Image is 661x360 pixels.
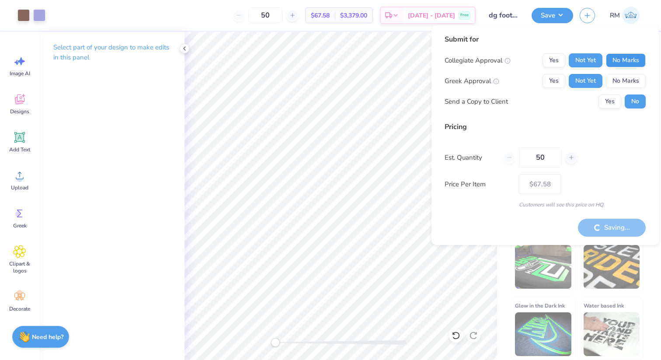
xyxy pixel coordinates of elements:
label: Est. Quantity [445,153,497,163]
div: Send a Copy to Client [445,97,508,107]
button: Yes [543,53,565,67]
button: Not Yet [569,74,602,88]
button: No Marks [606,53,646,67]
img: Riley Mcdonald [622,7,640,24]
span: $3,379.00 [340,11,367,20]
button: Not Yet [569,53,602,67]
span: $67.58 [311,11,330,20]
button: Yes [598,94,621,108]
span: Decorate [9,305,30,312]
img: Neon Ink [515,245,571,289]
span: Image AI [10,70,30,77]
p: Select part of your design to make edits in this panel [53,42,170,63]
span: RM [610,10,620,21]
span: Designs [10,108,29,115]
input: – – [519,147,561,168]
span: Clipart & logos [5,260,34,274]
button: No [625,94,646,108]
span: Water based Ink [584,301,624,310]
img: Metallic & Glitter Ink [584,245,640,289]
button: No Marks [606,74,646,88]
button: Save [532,8,573,23]
strong: Need help? [32,333,63,341]
div: Accessibility label [271,338,280,347]
span: Free [460,12,469,18]
div: Customers will see this price on HQ. [445,201,646,209]
span: [DATE] - [DATE] [408,11,455,20]
span: Greek [13,222,27,229]
div: Submit for [445,34,646,45]
button: Yes [543,74,565,88]
span: Upload [11,184,28,191]
span: Glow in the Dark Ink [515,301,565,310]
input: Untitled Design [482,7,525,24]
span: Add Text [9,146,30,153]
div: Pricing [445,122,646,132]
a: RM [606,7,644,24]
div: Greek Approval [445,76,499,86]
label: Price Per Item [445,179,512,189]
img: Glow in the Dark Ink [515,312,571,356]
input: – – [248,7,282,23]
div: Collegiate Approval [445,56,511,66]
img: Water based Ink [584,312,640,356]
